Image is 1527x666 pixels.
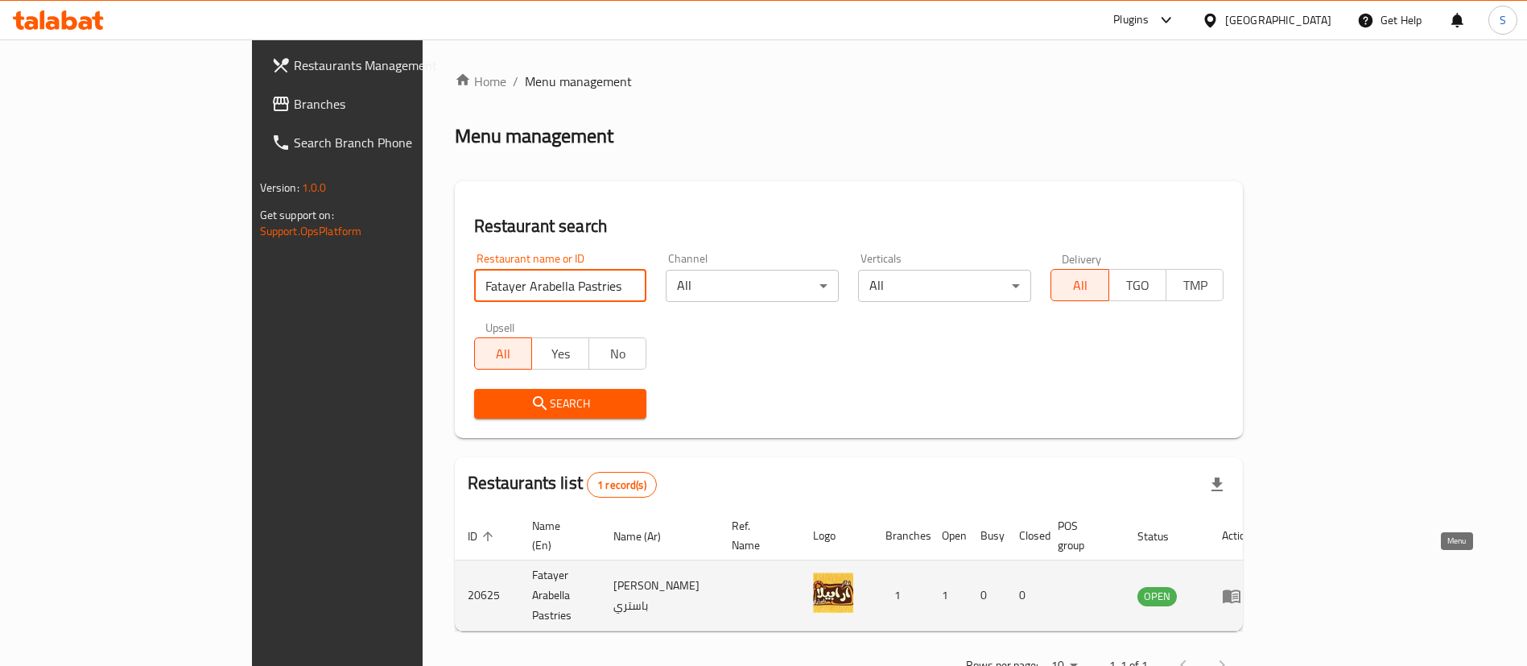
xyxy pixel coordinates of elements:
span: Get support on: [260,205,334,225]
td: Fatayer Arabella Pastries [519,561,600,631]
li: / [513,72,518,91]
span: Restaurants Management [294,56,494,75]
a: Support.OpsPlatform [260,221,362,242]
span: Name (Ar) [613,527,682,546]
label: Delivery [1062,253,1102,264]
th: Logo [800,511,873,561]
img: Fatayer Arabella Pastries [813,573,853,613]
h2: Restaurant search [474,214,1224,238]
td: 1 [929,561,968,631]
div: All [858,270,1031,302]
button: Search [474,389,647,419]
span: Status [1137,527,1190,546]
button: Yes [531,337,589,370]
th: Busy [968,511,1006,561]
th: Closed [1006,511,1045,561]
span: TGO [1116,274,1160,297]
button: All [474,337,532,370]
span: All [481,342,526,366]
td: 0 [968,561,1006,631]
span: Version: [260,177,299,198]
span: All [1058,274,1102,297]
table: enhanced table [455,511,1265,631]
input: Search for restaurant name or ID.. [474,270,647,302]
nav: breadcrumb [455,72,1244,91]
a: Restaurants Management [258,46,507,85]
span: S [1500,11,1506,29]
th: Branches [873,511,929,561]
td: [PERSON_NAME] باستري [600,561,719,631]
span: Menu management [525,72,632,91]
label: Upsell [485,321,515,333]
div: [GEOGRAPHIC_DATA] [1225,11,1331,29]
button: TMP [1166,269,1224,301]
th: Action [1209,511,1265,561]
span: Name (En) [532,516,581,555]
button: No [588,337,646,370]
span: TMP [1173,274,1217,297]
div: Total records count [587,472,657,498]
span: 1 record(s) [588,478,656,493]
button: All [1050,269,1108,301]
h2: Menu management [455,123,613,149]
td: 0 [1006,561,1045,631]
span: No [596,342,640,366]
span: POS group [1058,516,1105,555]
span: ID [468,527,498,546]
div: Plugins [1113,10,1149,30]
div: All [666,270,839,302]
span: Search Branch Phone [294,133,494,152]
th: Open [929,511,968,561]
span: OPEN [1137,587,1177,606]
span: 1.0.0 [302,177,327,198]
td: 1 [873,561,929,631]
span: Ref. Name [732,516,781,555]
span: Branches [294,94,494,114]
a: Branches [258,85,507,123]
span: Search [487,394,634,414]
a: Search Branch Phone [258,123,507,162]
h2: Restaurants list [468,471,657,498]
button: TGO [1108,269,1166,301]
div: OPEN [1137,587,1177,606]
span: Yes [539,342,583,366]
